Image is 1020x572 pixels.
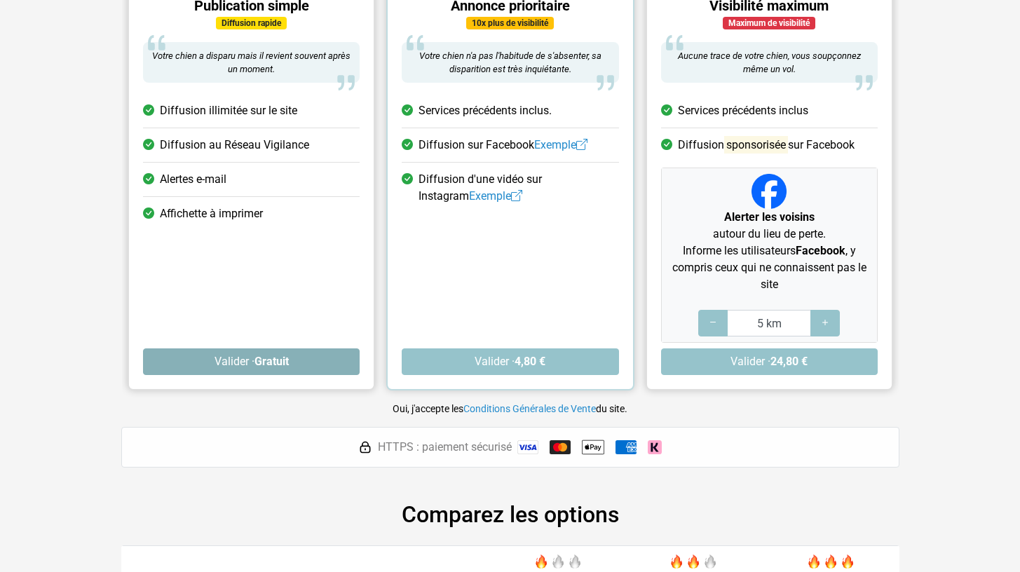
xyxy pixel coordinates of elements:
span: Diffusion illimitée sur le site [160,102,297,119]
span: Diffusion sur Facebook [419,137,587,154]
strong: 24,80 € [770,355,808,368]
div: Diffusion rapide [216,17,287,29]
span: Votre chien n'a pas l'habitude de s'absenter, sa disparition est très inquiétante. [419,50,601,75]
button: Valider ·4,80 € [402,348,618,375]
button: Valider ·Gratuit [143,348,360,375]
img: Visa [517,440,538,454]
div: Maximum de visibilité [723,17,815,29]
strong: 4,80 € [515,355,545,368]
span: Diffusion sur Facebook [677,137,854,154]
span: HTTPS : paiement sécurisé [378,439,512,456]
img: Apple Pay [582,436,604,458]
span: Diffusion d'une vidéo sur Instagram [419,171,618,205]
span: Services précédents inclus. [419,102,552,119]
small: Oui, j'accepte les du site. [393,403,627,414]
span: Votre chien a disparu mais il revient souvent après un moment. [152,50,351,75]
span: Alertes e-mail [160,171,226,188]
span: Aucune trace de votre chien, vous soupçonnez même un vol. [677,50,860,75]
a: Exemple [469,189,522,203]
a: Exemple [534,138,587,151]
mark: sponsorisée [723,136,787,154]
button: Valider ·24,80 € [660,348,877,375]
a: Conditions Générales de Vente [463,403,596,414]
strong: Facebook [795,244,845,257]
p: Informe les utilisateurs , y compris ceux qui ne connaissent pas le site [667,243,871,293]
strong: Gratuit [254,355,288,368]
span: Diffusion au Réseau Vigilance [160,137,309,154]
img: HTTPS : paiement sécurisé [358,440,372,454]
img: American Express [616,440,637,454]
span: Affichette à imprimer [160,205,263,222]
h2: Comparez les options [121,501,899,528]
img: Facebook [752,174,787,209]
strong: Alerter les voisins [723,210,814,224]
img: Mastercard [550,440,571,454]
span: Services précédents inclus [677,102,808,119]
p: autour du lieu de perte. [667,209,871,243]
img: Klarna [648,440,662,454]
div: 10x plus de visibilité [466,17,554,29]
